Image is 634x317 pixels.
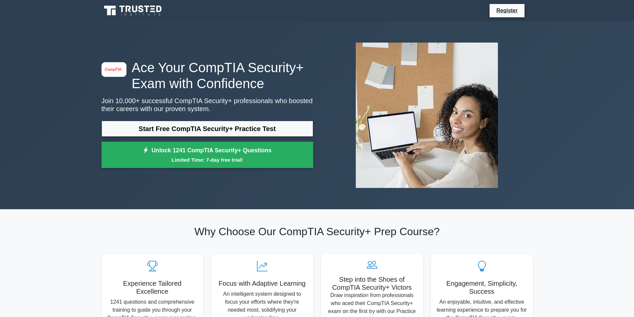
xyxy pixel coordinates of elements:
[326,275,418,291] h5: Step into the Shoes of CompTIA Security+ Victors
[110,156,305,164] small: Limited Time: 7-day free trial!
[217,279,308,287] h5: Focus with Adaptive Learning
[102,121,313,137] a: Start Free CompTIA Security+ Practice Test
[436,279,528,295] h5: Engagement, Simplicity, Success
[102,142,313,168] a: Unlock 1241 CompTIA Security+ QuestionsLimited Time: 7-day free trial!
[492,6,522,15] a: Register
[102,97,313,113] p: Join 10,000+ successful CompTIA Security+ professionals who boosted their careers with our proven...
[107,279,198,295] h5: Experience Tailored Excellence
[102,225,533,238] h2: Why Choose Our CompTIA Security+ Prep Course?
[102,60,313,91] h1: Ace Your CompTIA Security+ Exam with Confidence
